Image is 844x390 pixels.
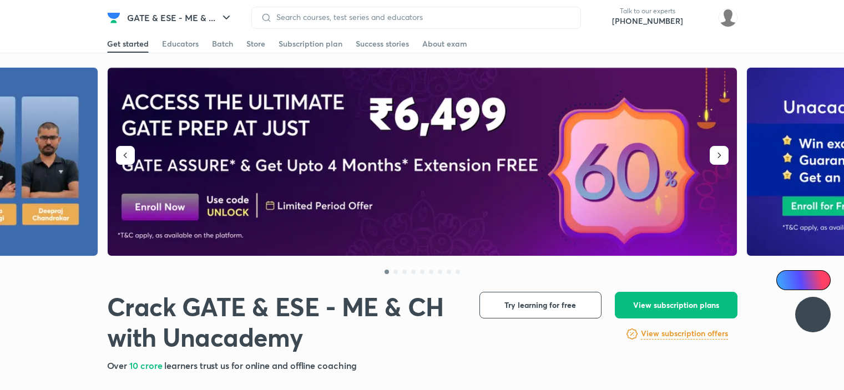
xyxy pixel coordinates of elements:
div: About exam [422,38,467,49]
span: 10 crore [129,359,164,371]
a: About exam [422,35,467,53]
img: Icon [783,276,792,285]
a: Get started [107,35,149,53]
div: Subscription plan [279,38,342,49]
h6: View subscription offers [641,328,728,340]
button: GATE & ESE - ME & ... [120,7,240,29]
img: avatar [692,9,710,27]
button: Try learning for free [479,292,602,318]
a: [PHONE_NUMBER] [612,16,683,27]
div: Get started [107,38,149,49]
img: Company Logo [107,11,120,24]
p: Talk to our experts [612,7,683,16]
a: Success stories [356,35,409,53]
span: View subscription plans [633,300,719,311]
a: View subscription offers [641,327,728,341]
button: View subscription plans [615,292,737,318]
input: Search courses, test series and educators [272,13,572,22]
span: learners trust us for online and offline coaching [164,359,356,371]
div: Batch [212,38,233,49]
a: Educators [162,35,199,53]
div: Success stories [356,38,409,49]
a: Batch [212,35,233,53]
div: Store [246,38,265,49]
span: Over [107,359,130,371]
a: Store [246,35,265,53]
h1: Crack GATE & ESE - ME & CH with Unacademy [107,292,462,353]
span: Ai Doubts [795,276,824,285]
span: Try learning for free [504,300,576,311]
div: Educators [162,38,199,49]
a: Subscription plan [279,35,342,53]
img: ttu [806,308,820,321]
img: call-us [590,7,612,29]
a: Ai Doubts [776,270,831,290]
img: Shivam Pandey [719,8,737,27]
